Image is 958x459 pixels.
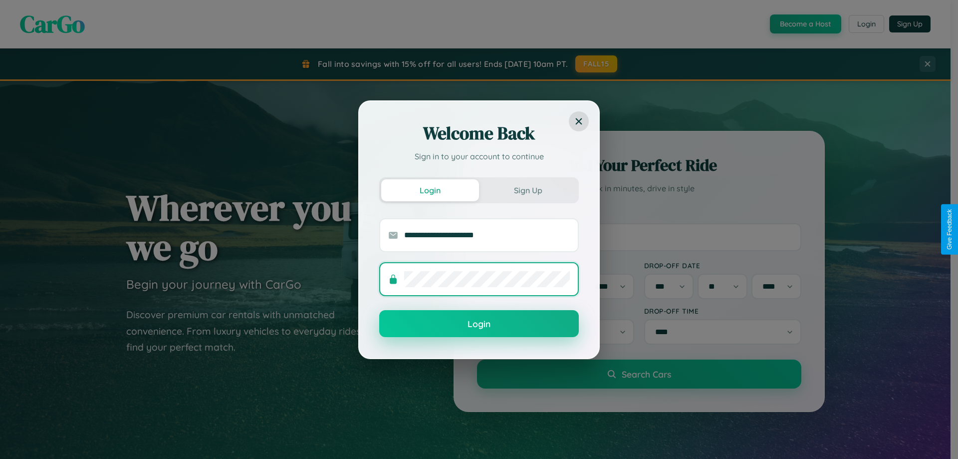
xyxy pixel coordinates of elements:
p: Sign in to your account to continue [379,150,579,162]
h2: Welcome Back [379,121,579,145]
button: Login [379,310,579,337]
div: Give Feedback [946,209,953,250]
button: Login [381,179,479,201]
button: Sign Up [479,179,577,201]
